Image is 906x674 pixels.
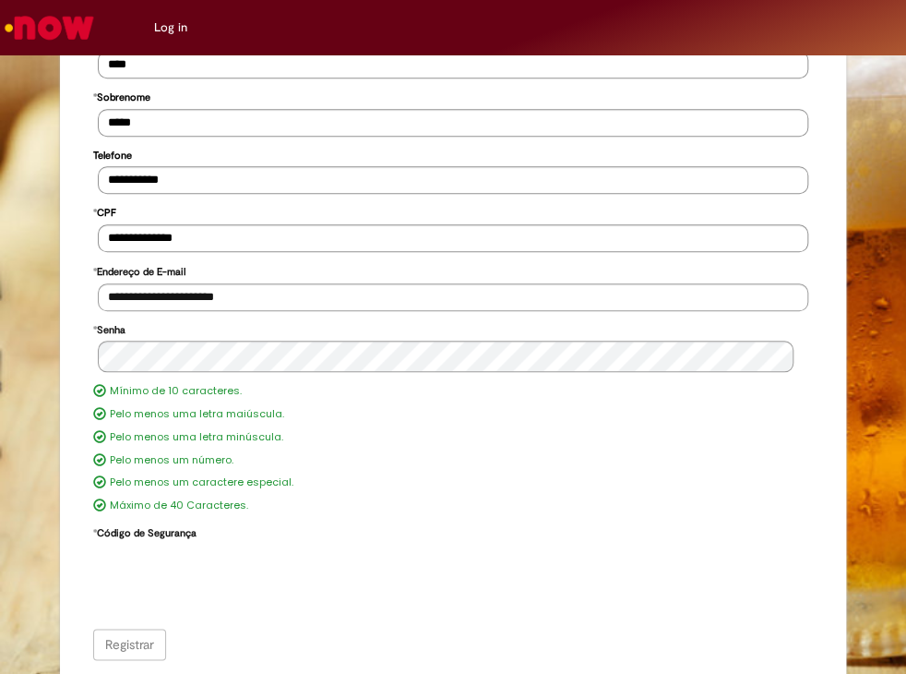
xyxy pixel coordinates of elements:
label: Sobrenome [93,82,150,109]
label: Senha [93,315,125,342]
label: Telefone [93,140,132,167]
label: Máximo de 40 Caracteres. [110,499,248,513]
label: CPF [93,198,116,224]
label: Pelo menos um caractere especial. [110,475,293,490]
label: Pelo menos um número. [110,453,233,468]
img: ServiceNow [2,9,97,46]
label: Código de Segurança [93,518,197,545]
label: Endereço de E-mail [93,257,185,283]
label: Mínimo de 10 caracteres. [110,384,242,399]
iframe: reCAPTCHA [98,544,378,616]
label: Pelo menos uma letra maiúscula. [110,407,284,422]
label: Pelo menos uma letra minúscula. [110,430,283,445]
